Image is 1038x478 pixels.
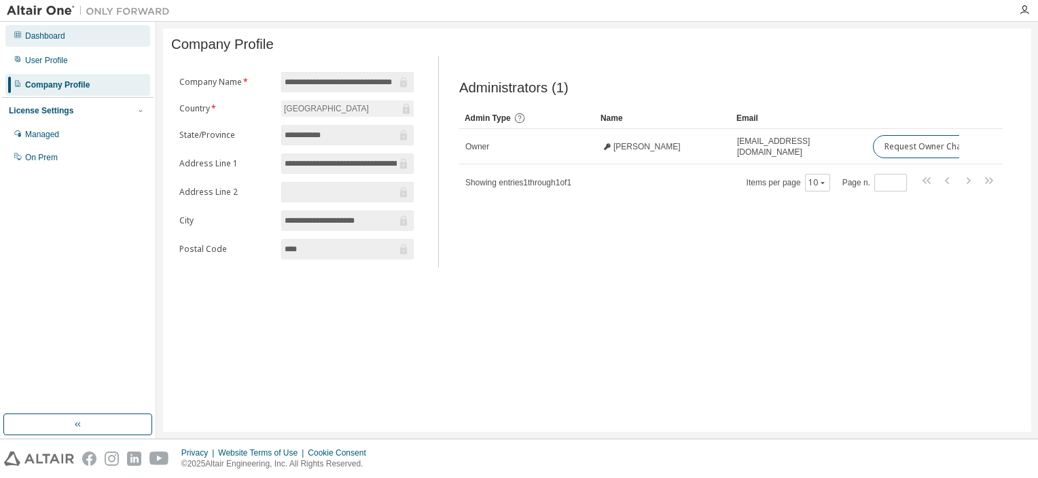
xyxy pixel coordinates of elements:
[737,136,861,158] span: [EMAIL_ADDRESS][DOMAIN_NAME]
[25,55,68,66] div: User Profile
[25,152,58,163] div: On Prem
[282,101,371,116] div: [GEOGRAPHIC_DATA]
[25,79,90,90] div: Company Profile
[808,177,827,188] button: 10
[82,452,96,466] img: facebook.svg
[465,178,571,187] span: Showing entries 1 through 1 of 1
[127,452,141,466] img: linkedin.svg
[7,4,177,18] img: Altair One
[601,107,726,129] div: Name
[179,187,273,198] label: Address Line 2
[179,215,273,226] label: City
[179,158,273,169] label: Address Line 1
[149,452,169,466] img: youtube.svg
[308,447,374,458] div: Cookie Consent
[465,141,489,152] span: Owner
[179,130,273,141] label: State/Province
[4,452,74,466] img: altair_logo.svg
[465,113,511,123] span: Admin Type
[179,103,273,114] label: Country
[613,141,681,152] span: [PERSON_NAME]
[105,452,119,466] img: instagram.svg
[842,174,907,191] span: Page n.
[179,244,273,255] label: Postal Code
[736,107,861,129] div: Email
[25,129,59,140] div: Managed
[171,37,274,52] span: Company Profile
[459,80,569,96] span: Administrators (1)
[25,31,65,41] div: Dashboard
[747,174,830,191] span: Items per page
[181,458,374,470] p: © 2025 Altair Engineering, Inc. All Rights Reserved.
[181,447,218,458] div: Privacy
[218,447,308,458] div: Website Terms of Use
[873,135,988,158] button: Request Owner Change
[179,77,273,88] label: Company Name
[281,100,414,117] div: [GEOGRAPHIC_DATA]
[9,105,73,116] div: License Settings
